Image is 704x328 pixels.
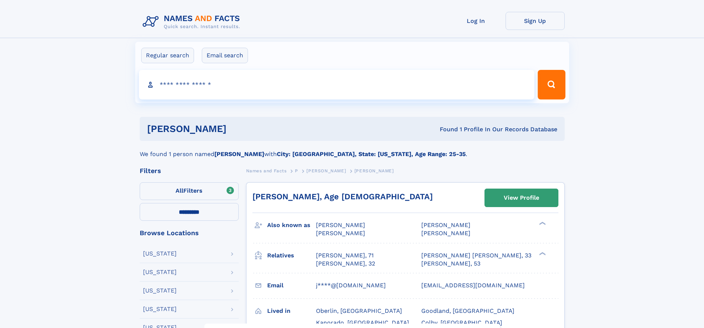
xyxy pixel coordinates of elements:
[316,307,402,314] span: Oberlin, [GEOGRAPHIC_DATA]
[354,168,394,173] span: [PERSON_NAME]
[267,279,316,292] h3: Email
[316,319,409,326] span: Kanorado, [GEOGRAPHIC_DATA]
[537,251,546,256] div: ❯
[306,166,346,175] a: [PERSON_NAME]
[421,319,502,326] span: Colby, [GEOGRAPHIC_DATA]
[214,151,264,158] b: [PERSON_NAME]
[421,260,480,268] a: [PERSON_NAME], 53
[140,141,565,159] div: We found 1 person named with .
[421,307,514,314] span: Goodland, [GEOGRAPHIC_DATA]
[143,288,177,294] div: [US_STATE]
[506,12,565,30] a: Sign Up
[143,251,177,257] div: [US_STATE]
[141,48,194,63] label: Regular search
[277,151,466,158] b: City: [GEOGRAPHIC_DATA], State: [US_STATE], Age Range: 25-35
[140,12,246,32] img: Logo Names and Facts
[316,222,365,229] span: [PERSON_NAME]
[421,222,470,229] span: [PERSON_NAME]
[139,70,535,99] input: search input
[537,221,546,226] div: ❯
[485,189,558,207] a: View Profile
[333,125,557,133] div: Found 1 Profile In Our Records Database
[538,70,565,99] button: Search Button
[421,282,525,289] span: [EMAIL_ADDRESS][DOMAIN_NAME]
[176,187,183,194] span: All
[316,251,374,260] a: [PERSON_NAME], 71
[446,12,506,30] a: Log In
[421,251,531,260] a: [PERSON_NAME] [PERSON_NAME], 33
[504,189,539,206] div: View Profile
[140,182,239,200] label: Filters
[421,230,470,237] span: [PERSON_NAME]
[267,249,316,262] h3: Relatives
[246,166,287,175] a: Names and Facts
[295,166,298,175] a: P
[267,305,316,317] h3: Lived in
[306,168,346,173] span: [PERSON_NAME]
[202,48,248,63] label: Email search
[267,219,316,231] h3: Also known as
[316,230,365,237] span: [PERSON_NAME]
[140,230,239,236] div: Browse Locations
[143,269,177,275] div: [US_STATE]
[143,306,177,312] div: [US_STATE]
[147,124,333,133] h1: [PERSON_NAME]
[252,192,433,201] a: [PERSON_NAME], Age [DEMOGRAPHIC_DATA]
[140,168,239,174] div: Filters
[295,168,298,173] span: P
[316,260,375,268] a: [PERSON_NAME], 32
